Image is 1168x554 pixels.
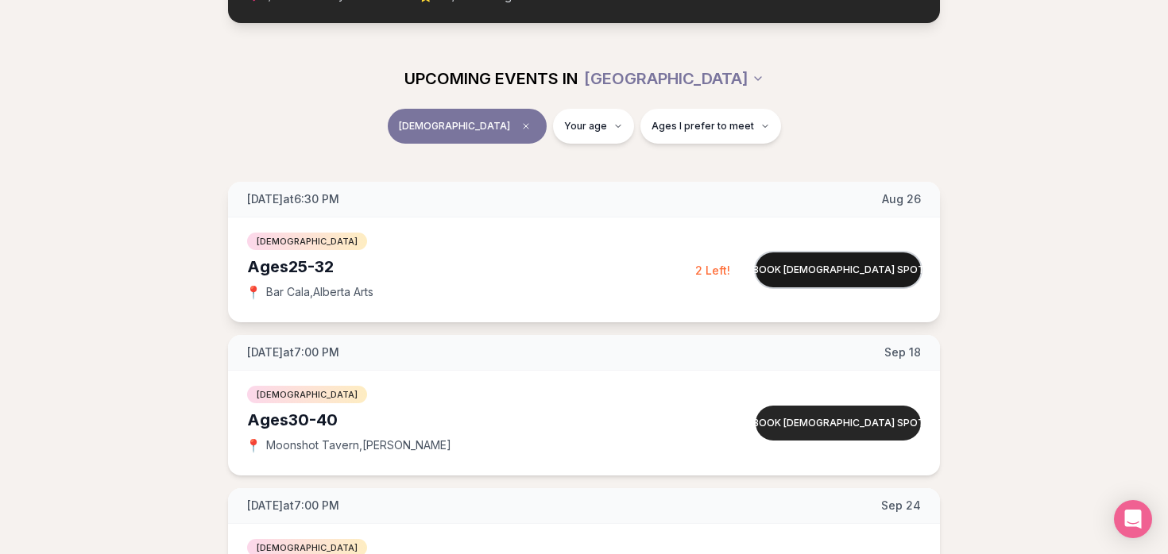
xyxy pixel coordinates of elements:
[247,256,695,278] div: Ages 25-32
[564,120,607,133] span: Your age
[882,191,921,207] span: Aug 26
[756,252,921,287] button: Book [DEMOGRAPHIC_DATA] spot
[652,120,754,133] span: Ages I prefer to meet
[247,386,367,403] span: [DEMOGRAPHIC_DATA]
[695,264,730,277] span: 2 Left!
[640,109,781,144] button: Ages I prefer to meet
[399,120,510,133] span: [DEMOGRAPHIC_DATA]
[516,117,536,136] span: Clear event type filter
[266,284,373,300] span: Bar Cala , Alberta Arts
[247,286,260,298] span: 📍
[884,344,921,360] span: Sep 18
[388,109,547,144] button: [DEMOGRAPHIC_DATA]Clear event type filter
[1114,500,1152,538] div: Open Intercom Messenger
[266,437,451,453] span: Moonshot Tavern , [PERSON_NAME]
[247,439,260,452] span: 📍
[584,61,764,96] button: [GEOGRAPHIC_DATA]
[756,406,921,441] button: Book [DEMOGRAPHIC_DATA] spot
[553,109,634,144] button: Your age
[881,498,921,514] span: Sep 24
[247,344,339,360] span: [DATE] at 7:00 PM
[404,67,578,90] span: UPCOMING EVENTS IN
[247,498,339,514] span: [DATE] at 7:00 PM
[247,409,695,431] div: Ages 30-40
[247,191,339,207] span: [DATE] at 6:30 PM
[247,233,367,250] span: [DEMOGRAPHIC_DATA]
